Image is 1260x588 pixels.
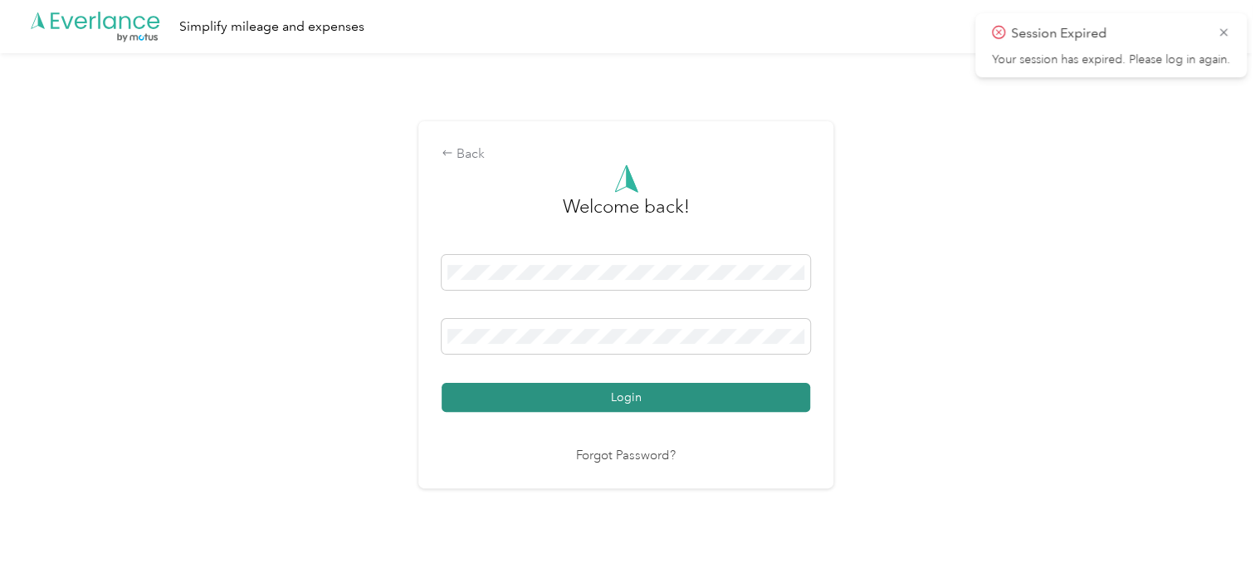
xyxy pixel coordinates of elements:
[1167,495,1260,588] iframe: Everlance-gr Chat Button Frame
[576,447,676,466] a: Forgot Password?
[442,145,810,164] div: Back
[179,17,364,37] div: Simplify mileage and expenses
[1011,23,1205,44] p: Session Expired
[442,383,810,412] button: Login
[992,52,1230,67] p: Your session has expired. Please log in again.
[563,193,690,238] h3: greeting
